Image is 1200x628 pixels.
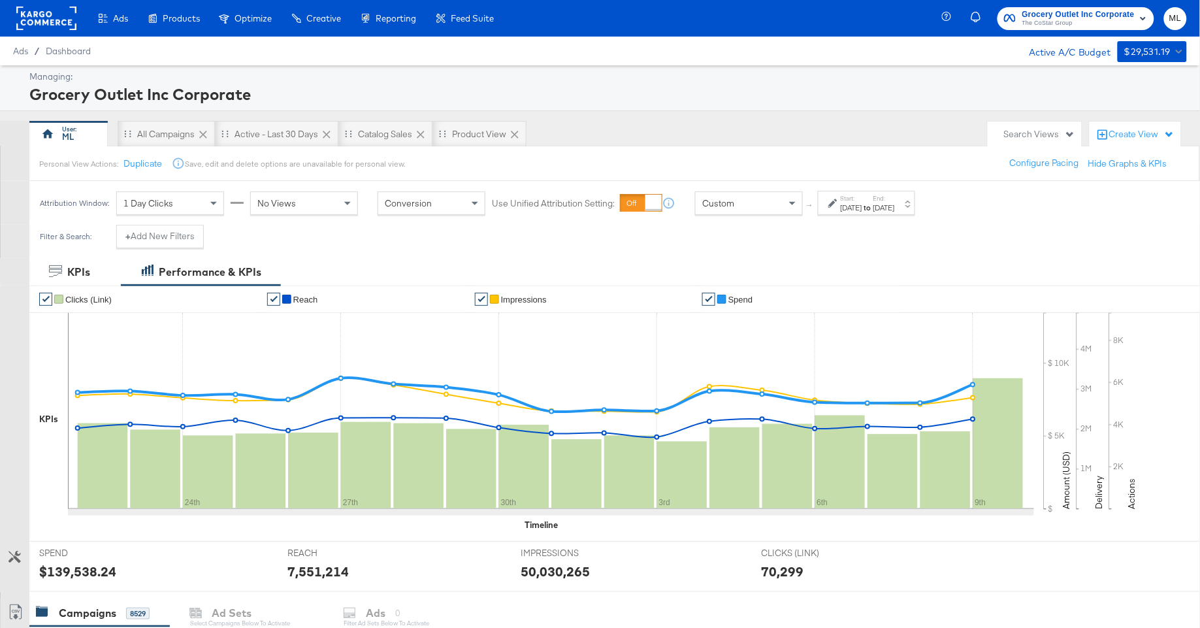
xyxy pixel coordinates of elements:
[159,265,261,280] div: Performance & KPIs
[501,295,547,305] span: Impressions
[126,608,150,620] div: 8529
[306,13,341,24] span: Creative
[702,197,734,209] span: Custom
[873,194,895,203] label: End:
[1109,128,1175,141] div: Create View
[1088,157,1167,170] button: Hide Graphs & KPIs
[235,128,318,140] div: Active - Last 30 Days
[59,606,116,621] div: Campaigns
[1022,18,1135,29] span: The CoStar Group
[358,128,412,140] div: Catalog Sales
[521,562,590,581] div: 50,030,265
[762,547,860,559] span: CLICKS (LINK)
[1004,128,1075,140] div: Search Views
[39,199,110,208] div: Attribution Window:
[65,295,112,305] span: Clicks (Link)
[1061,452,1073,509] text: Amount (USD)
[521,547,619,559] span: IMPRESSIONS
[113,13,128,24] span: Ads
[63,131,74,143] div: ML
[288,547,386,559] span: REACH
[185,159,405,169] div: Save, edit and delete options are unavailable for personal view.
[39,562,116,581] div: $139,538.24
[29,83,1184,105] div: Grocery Outlet Inc Corporate
[841,203,862,213] div: [DATE]
[29,71,1184,83] div: Managing:
[46,46,91,56] a: Dashboard
[439,130,446,137] div: Drag to reorder tab
[862,203,873,212] strong: to
[39,547,137,559] span: SPEND
[1015,41,1111,61] div: Active A/C Budget
[288,562,349,581] div: 7,551,214
[1001,152,1088,175] button: Configure Pacing
[39,293,52,306] a: ✔
[1164,7,1187,30] button: ML
[293,295,318,305] span: Reach
[267,293,280,306] a: ✔
[1118,41,1187,62] button: $29,531.19
[702,293,715,306] a: ✔
[451,13,494,24] span: Feed Suite
[28,46,46,56] span: /
[1124,44,1171,60] div: $29,531.19
[728,295,753,305] span: Spend
[841,194,862,203] label: Start:
[385,197,432,209] span: Conversion
[123,197,173,209] span: 1 Day Clicks
[39,232,92,241] div: Filter & Search:
[235,13,272,24] span: Optimize
[873,203,895,213] div: [DATE]
[475,293,488,306] a: ✔
[345,130,352,137] div: Drag to reorder tab
[13,46,28,56] span: Ads
[116,225,204,248] button: +Add New Filters
[997,7,1154,30] button: Grocery Outlet Inc CorporateThe CoStar Group
[1169,11,1182,26] span: ML
[525,519,558,531] div: Timeline
[804,203,817,208] span: ↑
[376,13,416,24] span: Reporting
[124,130,131,137] div: Drag to reorder tab
[1094,476,1105,509] text: Delivery
[452,128,506,140] div: Product View
[67,265,90,280] div: KPIs
[1022,8,1135,22] span: Grocery Outlet Inc Corporate
[39,159,118,169] div: Personal View Actions:
[492,197,615,210] label: Use Unified Attribution Setting:
[123,157,162,170] button: Duplicate
[762,562,804,581] div: 70,299
[221,130,229,137] div: Drag to reorder tab
[1126,478,1138,509] text: Actions
[257,197,296,209] span: No Views
[163,13,200,24] span: Products
[125,230,131,242] strong: +
[137,128,195,140] div: All Campaigns
[39,413,58,425] div: KPIs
